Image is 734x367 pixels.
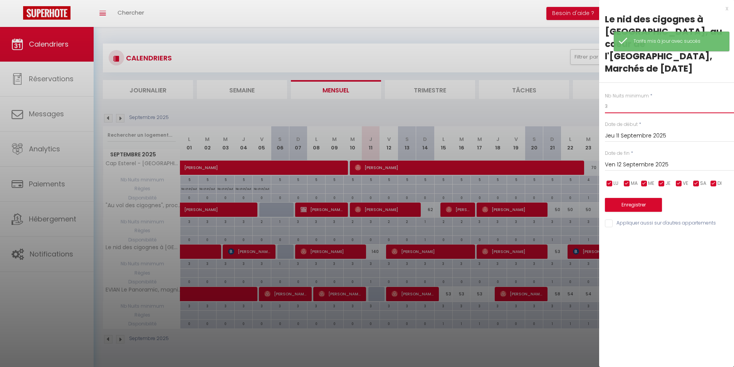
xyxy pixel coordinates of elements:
div: Le nid des cigognes à [GEOGRAPHIC_DATA], au coeur de l'[GEOGRAPHIC_DATA], Marchés de [DATE] [605,13,728,75]
span: LU [613,180,618,187]
span: DI [717,180,722,187]
span: JE [665,180,670,187]
span: VE [683,180,688,187]
span: MA [631,180,638,187]
span: SA [700,180,706,187]
div: Tarifs mis à jour avec succès [633,38,721,45]
label: Date de fin [605,150,630,157]
label: Nb Nuits minimum [605,92,649,100]
button: Ouvrir le widget de chat LiveChat [6,3,29,26]
div: x [599,4,728,13]
button: Enregistrer [605,198,662,212]
label: Date de début [605,121,638,128]
span: ME [648,180,654,187]
iframe: Chat [701,332,728,361]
